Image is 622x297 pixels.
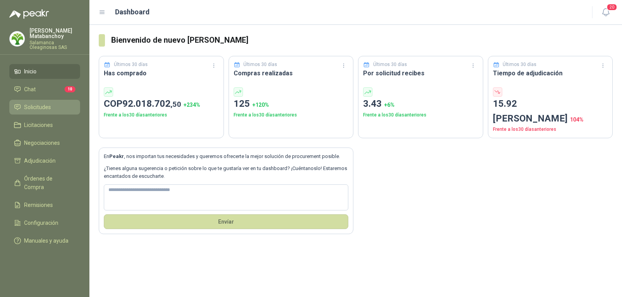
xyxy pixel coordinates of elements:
span: Chat [24,85,36,94]
h3: Compras realizadas [234,68,349,78]
p: COP [104,97,219,111]
a: Inicio [9,64,80,79]
a: Configuración [9,215,80,230]
h1: Dashboard [115,7,150,17]
span: Remisiones [24,201,53,209]
span: Negociaciones [24,139,60,147]
p: 125 [234,97,349,111]
span: Inicio [24,67,37,76]
span: Órdenes de Compra [24,174,73,191]
p: Frente a los 30 días anteriores [104,111,219,119]
h3: Por solicitud recibes [363,68,478,78]
span: Configuración [24,219,58,227]
span: + 120 % [252,102,269,108]
img: Logo peakr [9,9,49,19]
p: [PERSON_NAME] Matabanchoy [30,28,80,39]
a: Manuales y ayuda [9,233,80,248]
button: Envíar [104,214,348,229]
p: Últimos 30 días [503,61,536,68]
p: Últimos 30 días [114,61,148,68]
p: Últimos 30 días [243,61,277,68]
p: 15.92 [PERSON_NAME] [493,97,608,126]
span: 20 [606,3,617,11]
p: ¿Tienes alguna sugerencia o petición sobre lo que te gustaría ver en tu dashboard? ¡Cuéntanoslo! ... [104,165,348,181]
span: 104 % [570,116,584,123]
p: Frente a los 30 días anteriores [234,111,349,119]
h3: Has comprado [104,68,219,78]
span: + 234 % [183,102,200,108]
span: Adjudicación [24,156,56,165]
p: Frente a los 30 días anteriores [493,126,608,133]
button: 20 [599,5,613,19]
p: 3.43 [363,97,478,111]
p: Frente a los 30 días anteriores [363,111,478,119]
img: Company Logo [10,31,24,46]
a: Negociaciones [9,135,80,150]
a: Licitaciones [9,118,80,132]
span: + 6 % [384,102,395,108]
p: Salamanca Oleaginosas SAS [30,40,80,50]
a: Remisiones [9,198,80,212]
span: 10 [65,86,75,92]
b: Peakr [109,153,124,159]
a: Solicitudes [9,100,80,115]
a: Adjudicación [9,153,80,168]
span: Licitaciones [24,121,53,129]
h3: Tiempo de adjudicación [493,68,608,78]
p: En , nos importan tus necesidades y queremos ofrecerte la mejor solución de procurement posible. [104,153,348,160]
span: Solicitudes [24,103,51,111]
p: Últimos 30 días [373,61,407,68]
span: Manuales y ayuda [24,236,68,245]
span: ,50 [171,100,181,109]
a: Órdenes de Compra [9,171,80,195]
a: Chat10 [9,82,80,97]
h3: Bienvenido de nuevo [PERSON_NAME] [111,34,613,46]
span: 92.018.702 [122,98,181,109]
